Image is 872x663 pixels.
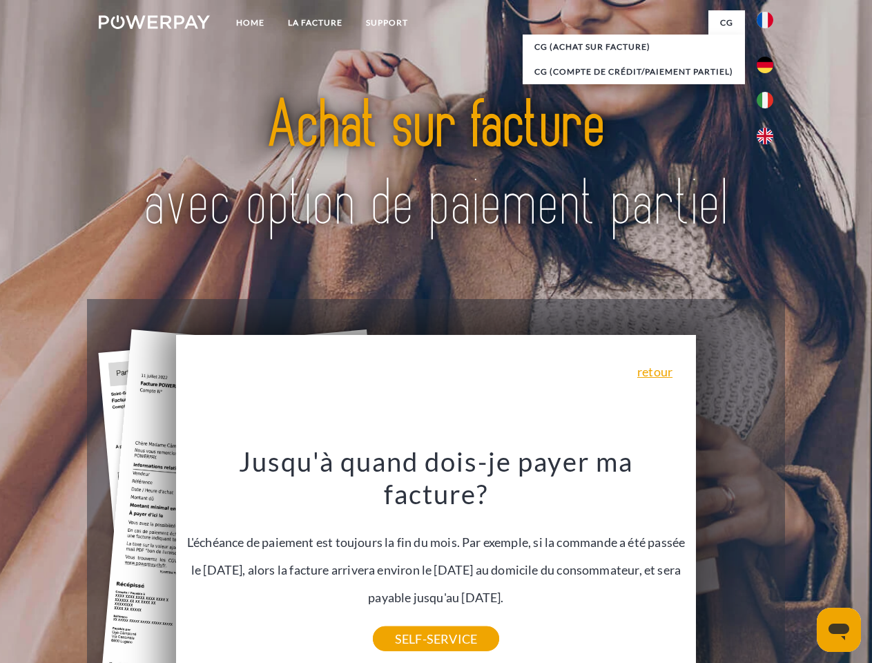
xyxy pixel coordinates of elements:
[373,626,499,651] a: SELF-SERVICE
[276,10,354,35] a: LA FACTURE
[354,10,420,35] a: Support
[523,59,745,84] a: CG (Compte de crédit/paiement partiel)
[757,12,773,28] img: fr
[184,445,688,639] div: L'échéance de paiement est toujours la fin du mois. Par exemple, si la commande a été passée le [...
[757,92,773,108] img: it
[523,35,745,59] a: CG (achat sur facture)
[184,445,688,511] h3: Jusqu'à quand dois-je payer ma facture?
[132,66,740,265] img: title-powerpay_fr.svg
[757,57,773,73] img: de
[817,608,861,652] iframe: Bouton de lancement de la fenêtre de messagerie
[99,15,210,29] img: logo-powerpay-white.svg
[757,128,773,144] img: en
[224,10,276,35] a: Home
[637,365,672,378] a: retour
[708,10,745,35] a: CG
